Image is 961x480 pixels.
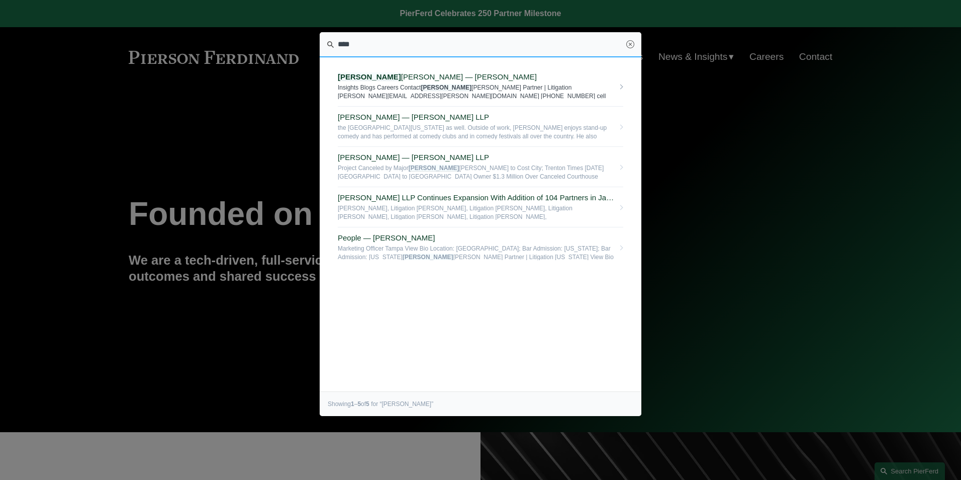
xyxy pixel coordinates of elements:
a: [PERSON_NAME] LLP Continues Expansion With Addition of 104 Partners in January — [PERSON_NAME] LL... [338,187,623,227]
input: Search this site [320,32,641,57]
a: Close [626,40,634,48]
em: [PERSON_NAME] [421,84,471,91]
span: [PERSON_NAME] LLP Continues Expansion With Addition of 104 Partners in January — [PERSON_NAME] LLP [338,193,614,202]
span: [PERSON_NAME] — [PERSON_NAME] LLP [338,113,614,122]
span: Marketing Officer Tampa View Bio Location: [GEOGRAPHIC_DATA]; Bar Admission: [US_STATE]; Bar Admi... [338,245,614,260]
a: [PERSON_NAME] — [PERSON_NAME] LLP Project Canceled by Major[PERSON_NAME][PERSON_NAME] to Cost Cit... [338,147,623,187]
span: [PERSON_NAME] — [PERSON_NAME] LLP [338,153,614,162]
span: for “[PERSON_NAME]” [371,401,433,408]
div: Showing – of [328,401,433,407]
strong: 1 [351,401,354,408]
span: People — [PERSON_NAME] [338,233,614,243]
a: [PERSON_NAME] — [PERSON_NAME] LLP the [GEOGRAPHIC_DATA][US_STATE] as well. Outside of work, [PERS... [338,107,623,147]
span: [PERSON_NAME] — [PERSON_NAME] [338,72,614,82]
strong: 5 [357,401,361,408]
strong: 5 [366,401,369,408]
span: [PERSON_NAME], Litigation [PERSON_NAME], Litigation [PERSON_NAME], Litigation [PERSON_NAME], Liti... [338,204,614,220]
em: [PERSON_NAME] [403,254,453,261]
span: Project Canceled by Major [PERSON_NAME] to Cost City; Trenton Times [DATE] [GEOGRAPHIC_DATA] to [... [338,164,614,180]
em: [PERSON_NAME] [338,72,401,81]
a: [PERSON_NAME][PERSON_NAME] — [PERSON_NAME] Insights Blogs Careers Contact[PERSON_NAME][PERSON_NAM... [338,66,623,107]
em: [PERSON_NAME] [409,165,459,172]
a: People — [PERSON_NAME] Marketing Officer Tampa View Bio Location: [GEOGRAPHIC_DATA]; Bar Admissio... [338,227,623,267]
span: Insights Blogs Careers Contact [PERSON_NAME] Partner | Litigation [PERSON_NAME][EMAIL_ADDRESS][PE... [338,84,614,99]
span: the [GEOGRAPHIC_DATA][US_STATE] as well. Outside of work, [PERSON_NAME] enjoys stand-up comedy an... [338,124,614,139]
